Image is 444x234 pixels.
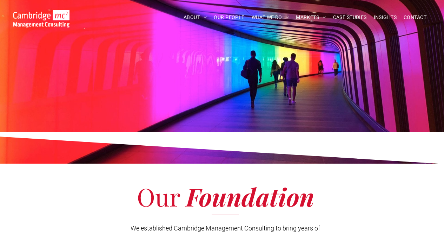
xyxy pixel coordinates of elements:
a: ABOUT [180,12,211,23]
a: CONTACT [400,12,430,23]
span: WHAT WE DO [252,12,289,23]
img: Go to Homepage [13,10,70,27]
a: WHAT WE DO [248,12,293,23]
span: CASE STUDIES [333,12,367,23]
a: CASE STUDIES [330,12,370,23]
span: Foundation [186,180,314,213]
span: Our [137,180,180,213]
a: INSIGHTS [370,12,400,23]
span: INSIGHTS [374,12,397,23]
a: OUR PEOPLE [210,12,248,23]
span: CONTACT [404,12,426,23]
span: MARKETS [296,12,326,23]
span: OUR PEOPLE [214,12,244,23]
span: ABOUT [184,12,207,23]
a: MARKETS [292,12,329,23]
